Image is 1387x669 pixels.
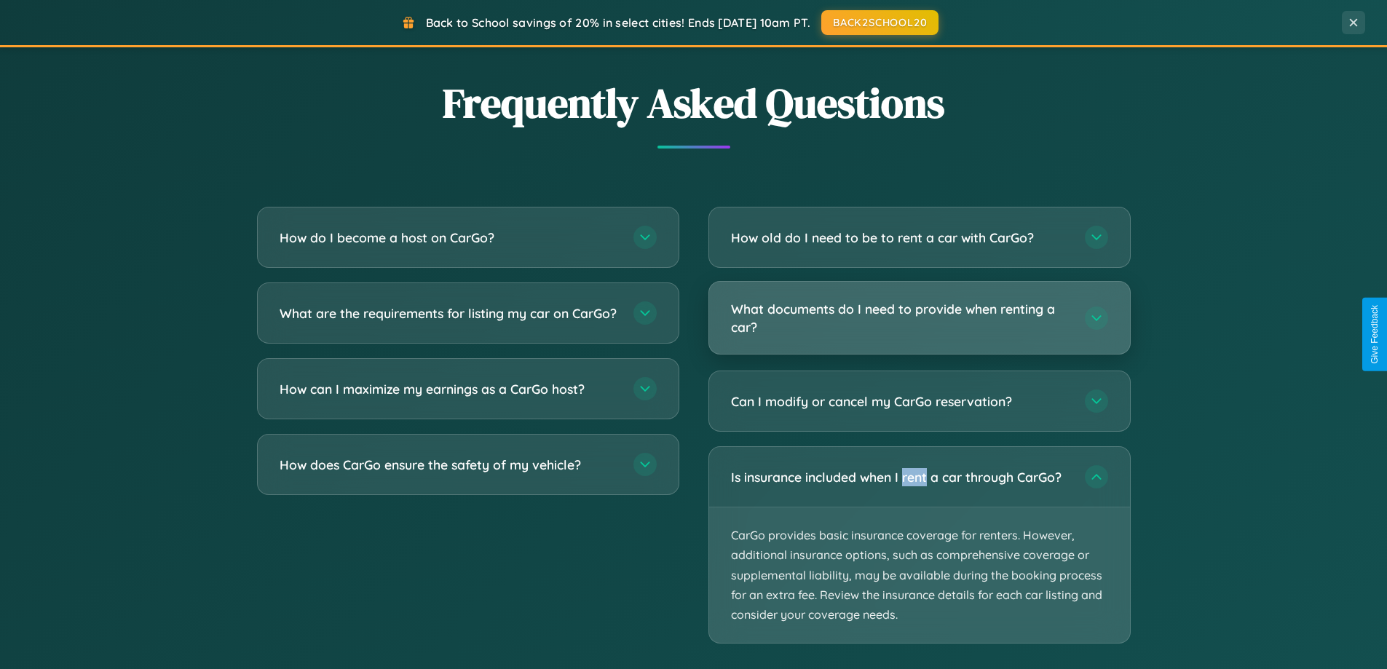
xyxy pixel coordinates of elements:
p: CarGo provides basic insurance coverage for renters. However, additional insurance options, such ... [709,507,1130,643]
h3: What are the requirements for listing my car on CarGo? [280,304,619,322]
span: Back to School savings of 20% in select cities! Ends [DATE] 10am PT. [426,15,810,30]
button: BACK2SCHOOL20 [821,10,939,35]
div: Give Feedback [1370,305,1380,364]
h3: How do I become a host on CarGo? [280,229,619,247]
h3: How old do I need to be to rent a car with CarGo? [731,229,1070,247]
h3: What documents do I need to provide when renting a car? [731,300,1070,336]
h3: Can I modify or cancel my CarGo reservation? [731,392,1070,411]
h3: How does CarGo ensure the safety of my vehicle? [280,456,619,474]
h3: How can I maximize my earnings as a CarGo host? [280,380,619,398]
h2: Frequently Asked Questions [257,75,1131,131]
h3: Is insurance included when I rent a car through CarGo? [731,468,1070,486]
